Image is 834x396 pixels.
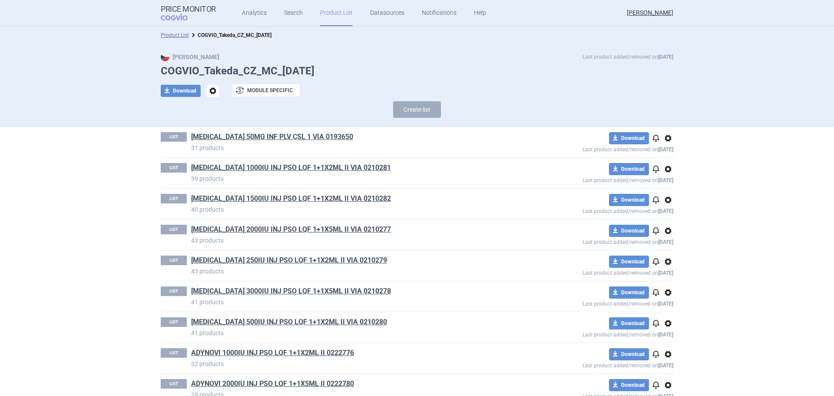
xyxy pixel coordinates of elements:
button: Download [161,85,201,97]
a: [MEDICAL_DATA] 1500IU INJ PSO LQF 1+1X2ML II VIA 0210282 [191,194,391,203]
button: Module specific [232,84,300,97]
button: Download [609,225,649,237]
a: ADYNOVI 2000IU INJ PSO LQF 1+1X5ML II 0222780 [191,379,354,389]
p: 43 products [191,236,520,245]
p: LIST [161,286,187,296]
strong: COGVIO_Takeda_CZ_MC_[DATE] [198,32,271,38]
p: LIST [161,379,187,389]
a: [MEDICAL_DATA] 2000IU INJ PSO LQF 1+1X5ML II VIA 0210277 [191,225,391,234]
img: CZ [161,53,169,61]
a: Price MonitorCOGVIO [161,5,216,21]
p: LIST [161,132,187,142]
h1: ADVATE 500IU INJ PSO LQF 1+1X2ML II VIA 0210280 [191,317,520,329]
p: 39 products [191,174,520,183]
h1: ADCETRIS 50MG INF PLV CSL 1 VIA 0193650 [191,132,520,143]
h1: ADYNOVI 1000IU INJ PSO LQF 1+1X2ML II 0222776 [191,348,520,359]
button: Download [609,379,649,391]
p: LIST [161,225,187,234]
p: LIST [161,194,187,203]
a: [MEDICAL_DATA] 250IU INJ PSO LQF 1+1X2ML II VIA 0210279 [191,256,387,265]
strong: [DATE] [658,177,673,183]
button: Download [609,256,649,268]
p: LIST [161,348,187,358]
p: 31 products [191,143,520,152]
p: Last product added/removed on [520,206,673,214]
strong: [DATE] [658,270,673,276]
h1: COGVIO_Takeda_CZ_MC_[DATE] [161,65,673,77]
strong: [PERSON_NAME] [161,53,219,60]
p: Last product added/removed on [520,299,673,307]
button: Download [609,348,649,360]
strong: [DATE] [658,363,673,369]
strong: [DATE] [658,146,673,153]
p: Last product added/removed on [520,360,673,369]
p: 40 products [191,205,520,214]
a: ADYNOVI 1000IU INJ PSO LQF 1+1X2ML II 0222776 [191,348,354,358]
p: 41 products [191,298,520,306]
h1: ADVATE 3000IU INJ PSO LQF 1+1X5ML II VIA 0210278 [191,286,520,298]
a: [MEDICAL_DATA] 1000IU INJ PSO LQF 1+1X2ML II VIA 0210281 [191,163,391,173]
h1: ADVATE 1500IU INJ PSO LQF 1+1X2ML II VIA 0210282 [191,194,520,205]
strong: [DATE] [658,332,673,338]
li: COGVIO_Takeda_CZ_MC_09.10.2025 [189,31,271,40]
span: COGVIO [161,13,200,20]
p: LIST [161,256,187,265]
strong: [DATE] [658,301,673,307]
h1: ADVATE 250IU INJ PSO LQF 1+1X2ML II VIA 0210279 [191,256,520,267]
p: Last product added/removed on [582,53,673,61]
strong: Price Monitor [161,5,216,13]
button: Download [609,132,649,144]
button: Create list [393,101,441,118]
p: 43 products [191,267,520,276]
p: Last product added/removed on [520,268,673,276]
p: LIST [161,163,187,173]
button: Download [609,163,649,175]
li: Product List [161,31,189,40]
p: Last product added/removed on [520,144,673,153]
a: [MEDICAL_DATA] 500IU INJ PSO LQF 1+1X2ML II VIA 0210280 [191,317,387,327]
strong: [DATE] [658,239,673,245]
a: [MEDICAL_DATA] 3000IU INJ PSO LQF 1+1X5ML II VIA 0210278 [191,286,391,296]
h1: ADYNOVI 2000IU INJ PSO LQF 1+1X5ML II 0222780 [191,379,520,390]
a: [MEDICAL_DATA] 50MG INF PLV CSL 1 VIA 0193650 [191,132,353,142]
p: 41 products [191,329,520,337]
button: Download [609,317,649,329]
h1: ADVATE 2000IU INJ PSO LQF 1+1X5ML II VIA 0210277 [191,225,520,236]
strong: [DATE] [658,54,673,60]
p: Last product added/removed on [520,329,673,338]
p: Last product added/removed on [520,175,673,183]
a: Product List [161,32,189,38]
strong: [DATE] [658,208,673,214]
button: Download [609,286,649,299]
p: Last product added/removed on [520,237,673,245]
h1: ADVATE 1000IU INJ PSO LQF 1+1X2ML II VIA 0210281 [191,163,520,174]
p: LIST [161,317,187,327]
button: Download [609,194,649,206]
p: 32 products [191,359,520,368]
